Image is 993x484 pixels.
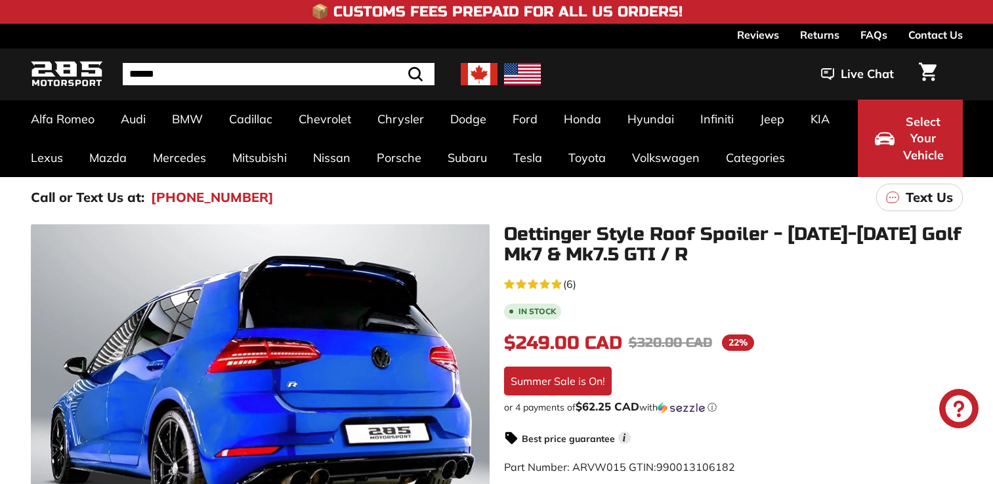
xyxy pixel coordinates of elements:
a: Dodge [437,100,499,138]
a: Tesla [500,138,555,177]
span: i [618,432,631,444]
span: Select Your Vehicle [901,113,946,164]
a: Chrysler [364,100,437,138]
a: Subaru [434,138,500,177]
span: 22% [722,334,754,351]
h4: 📦 Customs Fees Prepaid for All US Orders! [311,4,683,20]
a: 4.7 rating (6 votes) [504,275,963,292]
a: [PHONE_NUMBER] [151,188,274,207]
a: Nissan [300,138,364,177]
span: Part Number: ARVW015 GTIN: [504,460,735,474]
img: Sezzle [658,402,705,414]
a: Toyota [555,138,619,177]
a: Honda [551,100,614,138]
a: BMW [159,100,216,138]
a: Reviews [737,24,779,46]
a: Cart [911,52,944,96]
a: Lexus [18,138,76,177]
a: Mazda [76,138,140,177]
div: or 4 payments of$62.25 CADwithSezzle Click to learn more about Sezzle [504,401,963,414]
b: In stock [518,308,556,315]
a: Jeep [747,100,797,138]
span: 990013106182 [656,460,735,474]
a: Cadillac [216,100,285,138]
span: Live Chat [841,66,894,83]
span: $249.00 CAD [504,332,622,354]
h1: Oettinger Style Roof Spoiler - [DATE]-[DATE] Golf Mk7 & Mk7.5 GTI / R [504,224,963,265]
span: $62.25 CAD [576,399,639,413]
span: $320.00 CAD [629,334,712,351]
a: Mercedes [140,138,219,177]
a: Returns [800,24,839,46]
span: (6) [563,276,576,292]
a: Chevrolet [285,100,364,138]
inbox-online-store-chat: Shopify online store chat [935,389,982,432]
a: Porsche [364,138,434,177]
a: Audi [108,100,159,138]
a: Ford [499,100,551,138]
a: KIA [797,100,843,138]
p: Text Us [906,188,953,207]
button: Live Chat [804,58,911,91]
a: Contact Us [908,24,963,46]
div: Summer Sale is On! [504,367,612,395]
a: Hyundai [614,100,687,138]
a: Categories [713,138,798,177]
a: Volkswagen [619,138,713,177]
a: Alfa Romeo [18,100,108,138]
input: Search [123,63,434,85]
strong: Best price guarantee [522,433,615,445]
button: Select Your Vehicle [858,100,963,177]
p: Call or Text Us at: [31,188,144,207]
a: Mitsubishi [219,138,300,177]
img: Logo_285_Motorsport_areodynamics_components [31,59,103,90]
a: Infiniti [687,100,747,138]
div: or 4 payments of with [504,401,963,414]
a: Text Us [876,184,963,211]
a: FAQs [860,24,887,46]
